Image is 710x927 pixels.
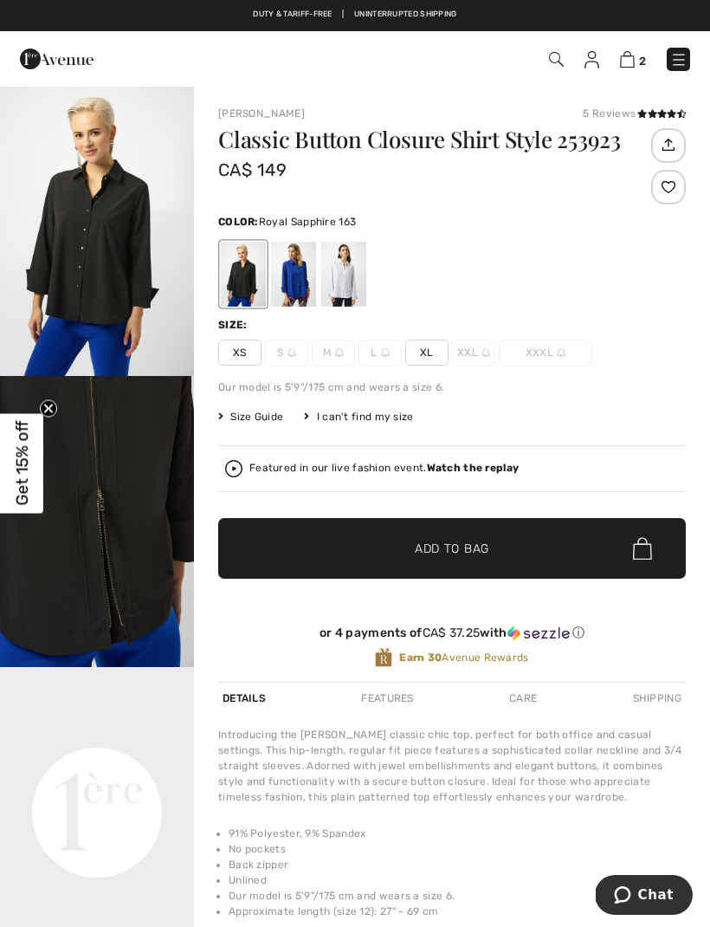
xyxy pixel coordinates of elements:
[381,348,390,357] img: ring-m.svg
[357,683,417,714] div: Features
[499,340,592,366] span: XXXL
[375,647,392,668] img: Avenue Rewards
[507,626,570,641] img: Sezzle
[549,52,564,67] img: Search
[218,379,686,395] div: Our model is 5'9"/175 cm and wears a size 6.
[218,340,261,366] span: XS
[584,51,599,68] img: My Info
[218,128,647,151] h1: Classic Button Closure Shirt Style 253923
[505,683,541,714] div: Care
[221,242,266,307] div: Black
[287,348,296,357] img: ring-m.svg
[557,348,565,357] img: ring-m.svg
[218,216,259,228] span: Color:
[304,409,413,425] div: I can't find my size
[452,340,495,366] span: XXL
[225,460,242,477] img: Watch the replay
[423,626,481,640] span: CA$ 37.25
[399,651,442,664] strong: Earn 30
[335,348,344,357] img: ring-m.svg
[218,518,686,579] button: Add to Bag
[40,400,57,418] button: Close teaser
[405,340,449,366] span: XL
[229,857,686,872] li: Back zipper
[312,340,355,366] span: M
[639,55,646,68] span: 2
[229,826,686,841] li: 91% Polyester, 9% Spandex
[415,540,489,558] span: Add to Bag
[583,106,686,121] div: 5 Reviews
[218,409,283,425] span: Size Guide
[229,841,686,857] li: No pockets
[358,340,402,366] span: L
[259,216,356,228] span: Royal Sapphire 163
[481,348,490,357] img: ring-m.svg
[20,42,94,76] img: 1ère Avenue
[12,421,32,506] span: Get 15% off
[218,317,251,333] div: Size:
[427,462,520,474] strong: Watch the replay
[218,159,287,180] span: CA$ 149
[654,130,682,159] img: Share
[218,107,305,120] a: [PERSON_NAME]
[20,49,94,66] a: 1ère Avenue
[218,727,686,805] div: Introducing the [PERSON_NAME] classic chic top, perfect for both office and casual settings. This...
[249,463,519,474] div: Featured in our live fashion event.
[229,872,686,888] li: Unlined
[629,683,686,714] div: Shipping
[218,626,686,641] div: or 4 payments of with
[399,650,528,665] span: Avenue Rewards
[265,340,308,366] span: S
[633,537,652,560] img: Bag.svg
[670,51,687,68] img: Menu
[229,888,686,904] li: Our model is 5'9"/175 cm and wears a size 6.
[321,242,366,307] div: Optic White
[596,875,693,918] iframe: Opens a widget where you can chat to one of our agents
[218,626,686,647] div: or 4 payments ofCA$ 37.25withSezzle Click to learn more about Sezzle
[620,51,635,68] img: Shopping Bag
[229,904,686,919] li: Approximate length (size 12): 27" - 69 cm
[271,242,316,307] div: Royal Sapphire 163
[218,683,270,714] div: Details
[620,49,646,69] a: 2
